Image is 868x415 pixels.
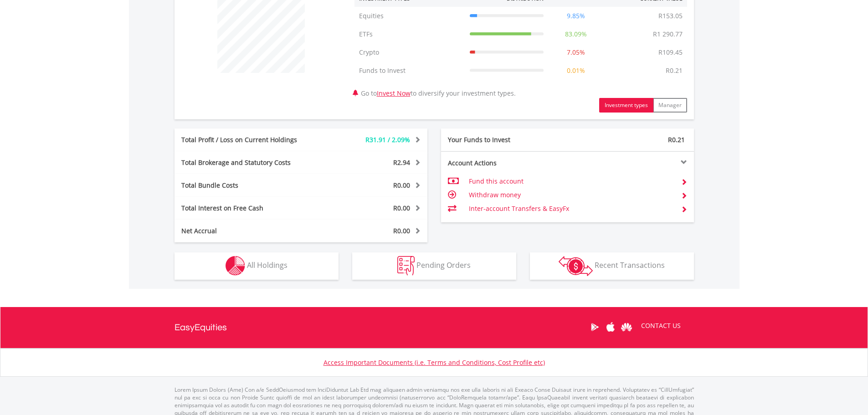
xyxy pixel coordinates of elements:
span: R0.00 [393,226,410,235]
td: 7.05% [548,43,604,61]
a: Google Play [587,313,603,341]
span: R2.94 [393,158,410,167]
td: Crypto [354,43,465,61]
a: EasyEquities [175,307,227,348]
span: R0.00 [393,181,410,190]
a: Access Important Documents (i.e. Terms and Conditions, Cost Profile etc) [324,358,545,367]
a: Apple [603,313,619,341]
a: CONTACT US [635,313,687,338]
td: R0.21 [661,61,687,80]
td: R1 290.77 [648,25,687,43]
div: Net Accrual [175,226,322,236]
td: R109.45 [654,43,687,61]
td: ETFs [354,25,465,43]
td: 9.85% [548,7,604,25]
td: Equities [354,7,465,25]
div: Account Actions [441,159,568,168]
button: Investment types [599,98,653,113]
div: Total Brokerage and Statutory Costs [175,158,322,167]
a: Invest Now [377,89,411,97]
img: holdings-wht.png [226,256,245,276]
td: Fund this account [469,174,673,188]
span: Recent Transactions [595,260,665,270]
span: R31.91 / 2.09% [365,135,410,144]
img: pending_instructions-wht.png [397,256,415,276]
button: Recent Transactions [530,252,694,280]
td: Withdraw money [469,188,673,202]
td: Funds to Invest [354,61,465,80]
span: All Holdings [247,260,288,270]
button: Manager [653,98,687,113]
td: R153.05 [654,7,687,25]
img: transactions-zar-wht.png [559,256,593,276]
button: Pending Orders [352,252,516,280]
span: R0.00 [393,204,410,212]
td: 83.09% [548,25,604,43]
span: Pending Orders [416,260,471,270]
div: Total Profit / Loss on Current Holdings [175,135,322,144]
td: Inter-account Transfers & EasyFx [469,202,673,215]
div: Your Funds to Invest [441,135,568,144]
div: Total Bundle Costs [175,181,322,190]
button: All Holdings [175,252,339,280]
span: R0.21 [668,135,685,144]
td: 0.01% [548,61,604,80]
a: Huawei [619,313,635,341]
div: Total Interest on Free Cash [175,204,322,213]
